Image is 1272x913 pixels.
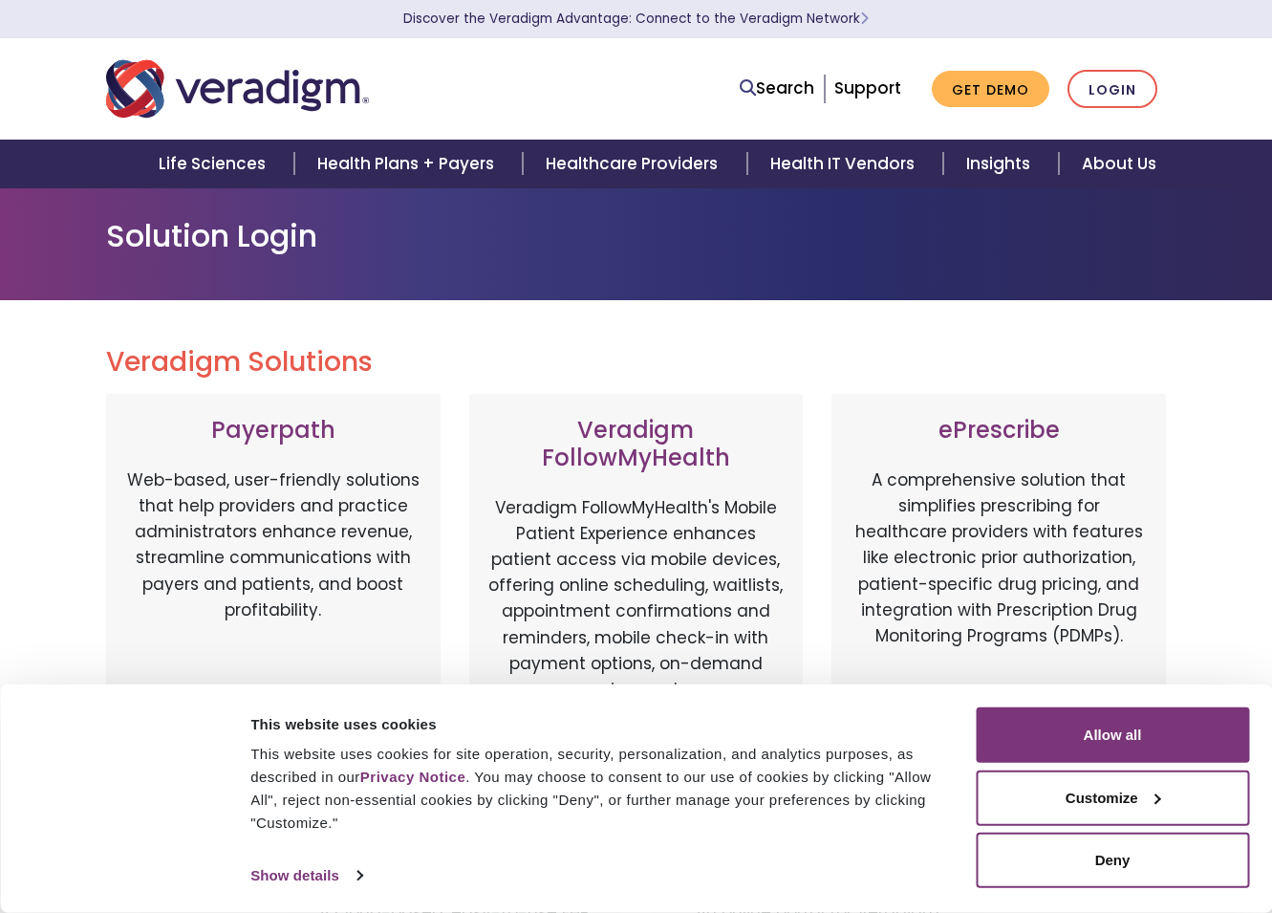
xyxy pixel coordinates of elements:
a: About Us [1059,140,1179,188]
a: Life Sciences [136,140,294,188]
a: Login [1067,70,1157,109]
a: Show details [250,861,361,890]
button: Deny [976,833,1249,888]
a: Support [834,76,901,99]
div: This website uses cookies for site operation, security, personalization, and analytics purposes, ... [250,743,954,835]
img: Veradigm logo [106,57,369,120]
p: A comprehensive solution that simplifies prescribing for healthcare providers with features like ... [851,467,1147,721]
a: Discover the Veradigm Advantage: Connect to the Veradigm NetworkLearn More [403,10,869,28]
h3: ePrescribe [851,417,1147,445]
a: Healthcare Providers [523,140,746,188]
a: Insights [943,140,1059,188]
h1: Solution Login [106,218,1167,254]
a: Search [740,76,814,101]
button: Allow all [976,707,1249,763]
button: Customize [976,770,1249,825]
h3: Payerpath [125,417,421,445]
h2: Veradigm Solutions [106,346,1167,379]
a: Get Demo [932,71,1049,108]
span: Learn More [860,10,869,28]
p: Web-based, user-friendly solutions that help providers and practice administrators enhance revenu... [125,467,421,721]
a: Health IT Vendors [747,140,943,188]
h3: Veradigm FollowMyHealth [488,417,785,472]
div: This website uses cookies [250,712,954,735]
a: Health Plans + Payers [294,140,523,188]
a: Privacy Notice [360,769,465,785]
p: Veradigm FollowMyHealth's Mobile Patient Experience enhances patient access via mobile devices, o... [488,495,785,704]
